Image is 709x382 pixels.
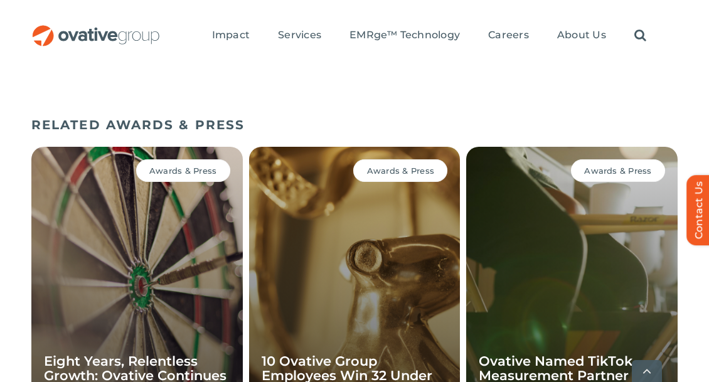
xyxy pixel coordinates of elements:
a: EMRge™ Technology [349,29,460,43]
span: EMRge™ Technology [349,29,460,41]
a: Impact [212,29,250,43]
a: Services [278,29,321,43]
a: About Us [557,29,606,43]
nav: Menu [212,16,646,56]
span: Services [278,29,321,41]
span: Careers [488,29,529,41]
span: About Us [557,29,606,41]
a: Careers [488,29,529,43]
span: Impact [212,29,250,41]
a: OG_Full_horizontal_RGB [31,24,161,36]
h5: RELATED AWARDS & PRESS [31,117,678,132]
a: Search [634,29,646,43]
